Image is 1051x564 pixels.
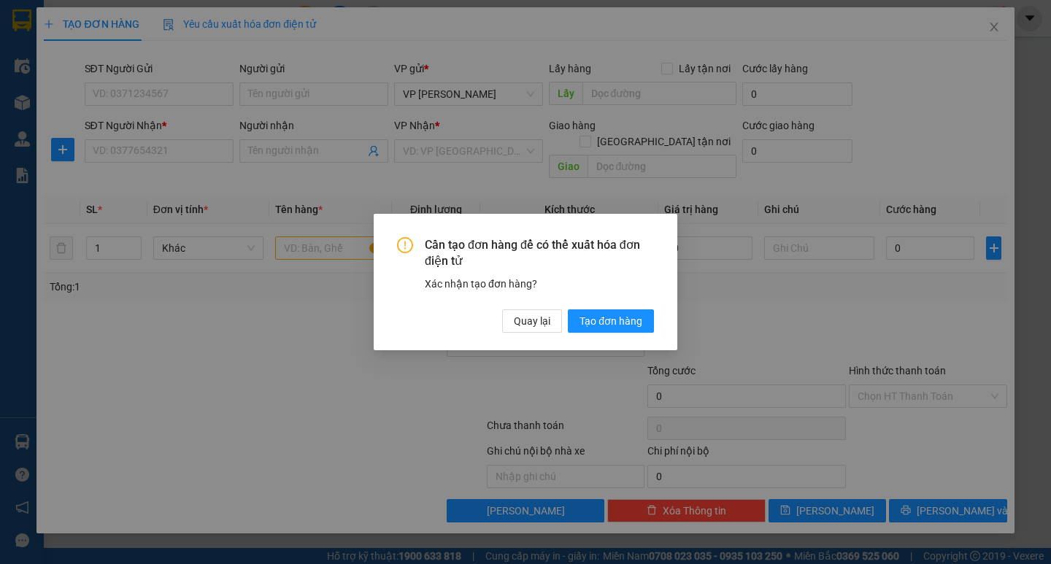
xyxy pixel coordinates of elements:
span: Cần tạo đơn hàng để có thể xuất hóa đơn điện tử [425,237,654,270]
div: Xác nhận tạo đơn hàng? [425,276,654,292]
span: Tạo đơn hàng [580,313,642,329]
button: Quay lại [502,309,562,333]
button: Tạo đơn hàng [568,309,654,333]
span: Quay lại [514,313,550,329]
span: exclamation-circle [397,237,413,253]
